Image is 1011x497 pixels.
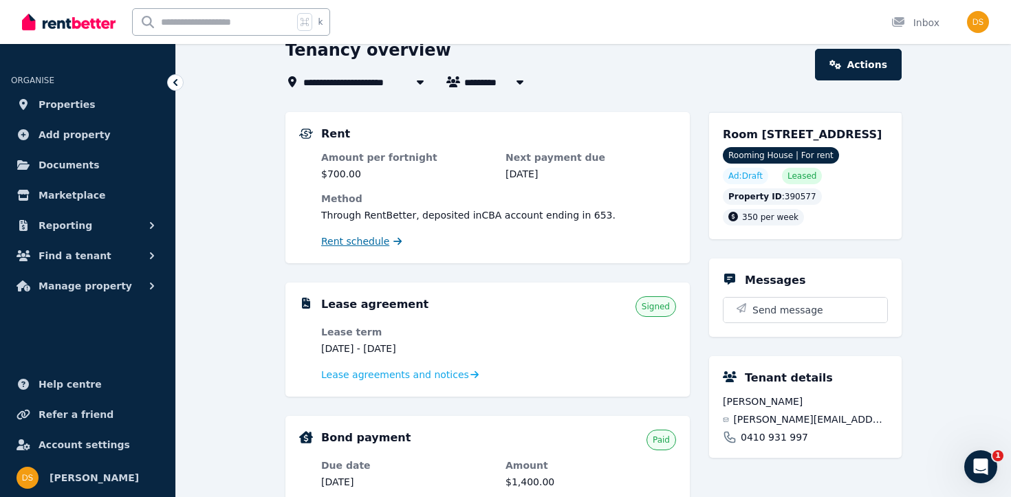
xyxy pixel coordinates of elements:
[39,278,132,294] span: Manage property
[321,234,389,248] span: Rent schedule
[321,342,492,355] dd: [DATE] - [DATE]
[321,126,350,142] h5: Rent
[728,170,763,181] span: Ad: Draft
[11,76,54,85] span: ORGANISE
[22,12,116,32] img: RentBetter
[285,39,451,61] h1: Tenancy overview
[723,128,882,141] span: Room [STREET_ADDRESS]
[321,192,676,206] dt: Method
[11,431,164,459] a: Account settings
[891,16,939,30] div: Inbox
[724,298,887,322] button: Send message
[39,187,105,203] span: Marketplace
[39,437,130,453] span: Account settings
[741,430,808,444] span: 0410 931 997
[505,167,676,181] dd: [DATE]
[321,325,492,339] dt: Lease term
[723,147,839,164] span: Rooming House | For rent
[11,151,164,179] a: Documents
[39,217,92,234] span: Reporting
[728,191,782,202] span: Property ID
[39,157,100,173] span: Documents
[321,368,479,382] a: Lease agreements and notices
[50,470,139,486] span: [PERSON_NAME]
[321,210,616,221] span: Through RentBetter , deposited in CBA account ending in 653 .
[505,459,676,472] dt: Amount
[11,181,164,209] a: Marketplace
[742,212,798,222] span: 350 per week
[321,430,411,446] h5: Bond payment
[321,234,402,248] a: Rent schedule
[11,91,164,118] a: Properties
[745,272,805,289] h5: Messages
[723,188,822,205] div: : 390577
[321,368,469,382] span: Lease agreements and notices
[745,370,833,386] h5: Tenant details
[39,126,111,143] span: Add property
[642,301,670,312] span: Signed
[11,242,164,269] button: Find a tenant
[321,296,428,313] h5: Lease agreement
[39,247,111,264] span: Find a tenant
[321,475,492,489] dd: [DATE]
[321,167,492,181] dd: $700.00
[39,376,102,393] span: Help centre
[787,170,816,181] span: Leased
[11,401,164,428] a: Refer a friend
[733,412,888,426] span: [PERSON_NAME][EMAIL_ADDRESS][PERSON_NAME][DOMAIN_NAME]
[17,467,39,489] img: Don Siyambalapitiya
[505,475,676,489] dd: $1,400.00
[505,151,676,164] dt: Next payment due
[39,406,113,423] span: Refer a friend
[964,450,997,483] iframe: Intercom live chat
[39,96,96,113] span: Properties
[723,395,888,408] span: [PERSON_NAME]
[299,129,313,139] img: Rental Payments
[992,450,1003,461] span: 1
[321,151,492,164] dt: Amount per fortnight
[752,303,823,317] span: Send message
[11,121,164,148] a: Add property
[318,16,323,27] span: k
[11,371,164,398] a: Help centre
[815,49,902,80] a: Actions
[321,459,492,472] dt: Due date
[653,434,670,445] span: Paid
[11,212,164,239] button: Reporting
[11,272,164,300] button: Manage property
[967,11,989,33] img: Don Siyambalapitiya
[299,431,313,443] img: Bond Details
